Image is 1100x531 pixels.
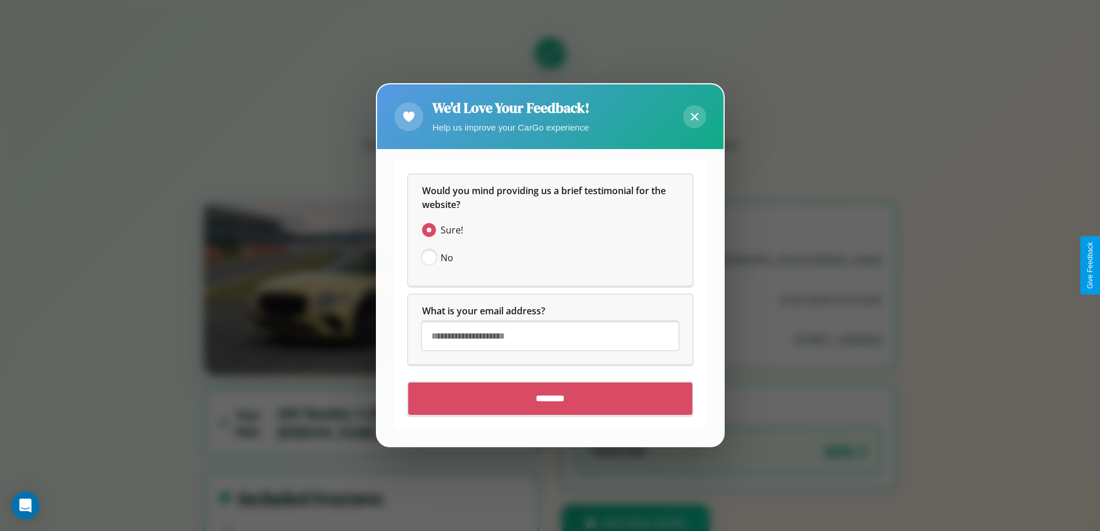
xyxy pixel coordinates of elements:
[432,120,590,135] p: Help us improve your CarGo experience
[422,305,545,318] span: What is your email address?
[12,492,39,519] div: Open Intercom Messenger
[422,185,668,211] span: Would you mind providing us a brief testimonial for the website?
[441,251,453,265] span: No
[1086,242,1094,289] div: Give Feedback
[441,224,463,237] span: Sure!
[432,98,590,117] h2: We'd Love Your Feedback!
